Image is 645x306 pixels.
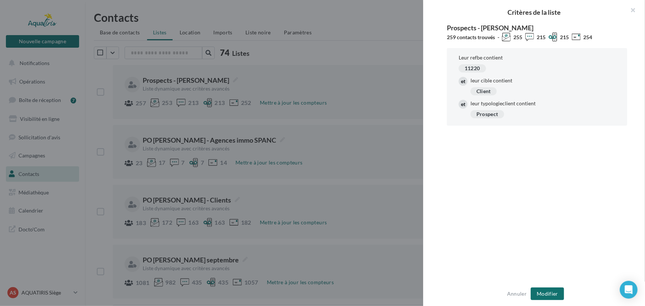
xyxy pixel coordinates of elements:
[583,34,592,41] span: 254
[447,24,627,31] div: Prospects - [PERSON_NAME]
[435,9,633,16] h2: Critères de la liste
[471,110,504,118] div: Prospect
[447,34,495,41] div: 259 contacts trouvés
[498,34,499,41] div: -
[531,288,564,300] button: Modifier
[471,87,497,95] div: Client
[459,54,503,61] span: Leur refbe contient
[459,64,486,72] div: 11220
[504,289,530,298] button: Annuler
[459,77,468,86] div: et
[459,100,468,109] div: et
[537,34,546,41] span: 215
[471,100,536,107] span: Leur typologieclient contient
[471,77,512,84] span: Leur cible contient
[620,281,638,299] div: Open Intercom Messenger
[513,34,522,41] span: 255
[560,34,569,41] span: 215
